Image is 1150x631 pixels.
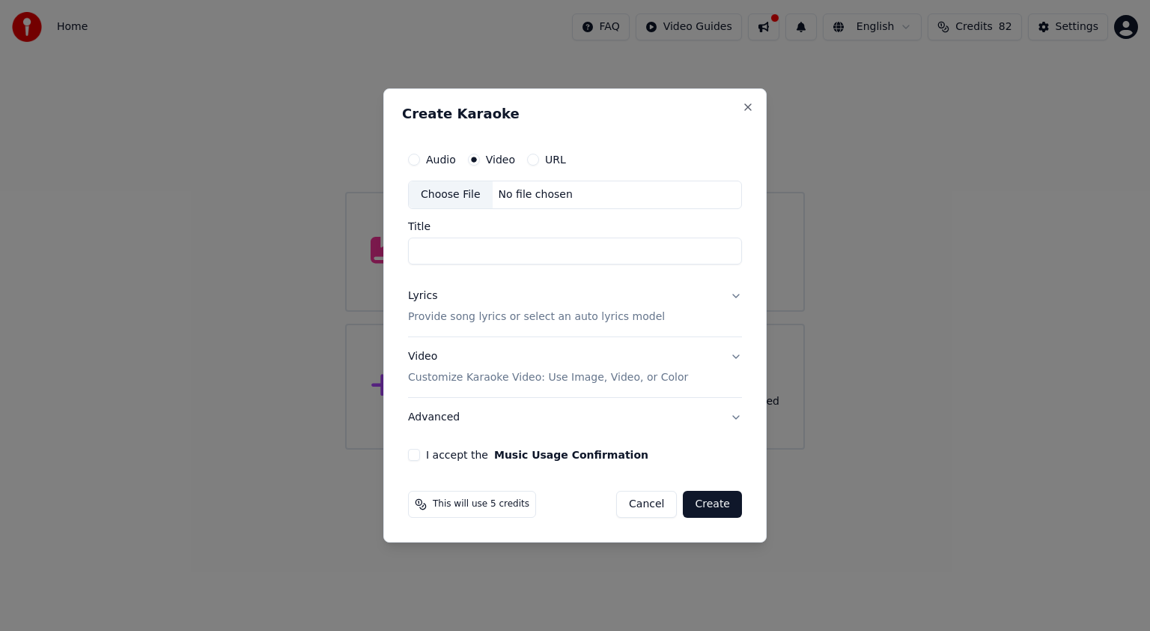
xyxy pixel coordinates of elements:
[545,154,566,165] label: URL
[616,491,677,518] button: Cancel
[408,310,665,324] p: Provide song lyrics or select an auto lyrics model
[402,107,748,121] h2: Create Karaoke
[408,349,688,385] div: Video
[683,491,742,518] button: Create
[486,154,515,165] label: Video
[494,450,648,460] button: I accept the
[408,370,688,385] p: Customize Karaoke Video: Use Image, Video, or Color
[408,398,742,437] button: Advanced
[409,181,493,208] div: Choose File
[408,277,742,336] button: LyricsProvide song lyrics or select an auto lyrics model
[426,154,456,165] label: Audio
[408,337,742,397] button: VideoCustomize Karaoke Video: Use Image, Video, or Color
[493,187,579,202] div: No file chosen
[408,221,742,232] label: Title
[433,498,529,510] span: This will use 5 credits
[408,289,437,304] div: Lyrics
[426,450,648,460] label: I accept the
